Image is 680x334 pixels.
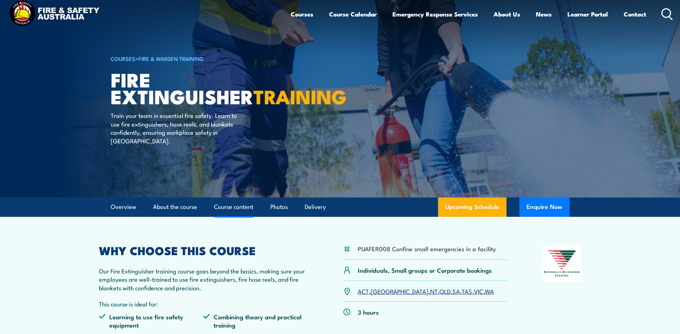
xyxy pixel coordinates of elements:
[99,245,308,255] h2: WHY CHOOSE THIS COURSE
[291,5,313,24] a: Courses
[111,71,288,104] h1: Fire Extinguisher
[567,5,608,24] a: Learner Portal
[543,245,581,282] img: Nationally Recognised Training logo.
[99,312,204,329] li: Learning to use fire safety equipment
[358,287,494,295] p: , , , , , , ,
[214,197,253,216] a: Course content
[474,287,483,295] a: VIC
[111,197,136,216] a: Overview
[494,5,520,24] a: About Us
[153,197,197,216] a: About the course
[452,287,460,295] a: SA
[270,197,288,216] a: Photos
[519,197,570,217] button: Enquire Now
[111,54,288,63] h6: >
[358,308,379,316] p: 3 hours
[358,244,496,253] li: PUAFER008 Confine small emergencies in a facility
[111,111,242,145] p: Train your team in essential fire safety. Learn to use fire extinguishers, hose reels, and blanke...
[111,54,135,62] a: COURSES
[438,197,507,217] a: Upcoming Schedule
[358,266,492,274] p: Individuals, Small groups or Corporate bookings
[485,287,494,295] a: WA
[462,287,472,295] a: TAS
[253,81,347,111] strong: TRAINING
[624,5,646,24] a: Contact
[430,287,438,295] a: NT
[138,54,204,62] a: Fire & Warden Training
[329,5,377,24] a: Course Calendar
[536,5,552,24] a: News
[358,287,369,295] a: ACT
[99,300,308,308] p: This course is ideal for:
[393,5,478,24] a: Emergency Response Services
[99,267,308,292] p: Our Fire Extinguisher training course goes beyond the basics, making sure your employees are well...
[203,312,308,329] li: Combining theory and practical training
[439,287,451,295] a: QLD
[371,287,428,295] a: [GEOGRAPHIC_DATA]
[305,197,326,216] a: Delivery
